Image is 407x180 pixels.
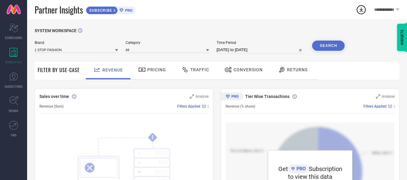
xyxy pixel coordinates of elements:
[8,108,19,113] span: TRENDS
[356,4,367,15] div: Open download list
[287,67,308,72] span: Returns
[39,94,69,99] span: Sales over time
[226,104,255,108] span: Revenue (% share)
[382,94,395,99] span: Analyse
[221,93,243,102] div: Premium
[309,165,342,172] span: Subscription
[217,41,305,45] span: Time Period
[233,67,263,72] span: Conversion
[190,67,209,72] span: Traffic
[278,165,288,172] span: Get
[35,4,83,16] span: Partner Insights
[394,104,395,108] span: |
[363,104,387,108] span: Filters Applied
[152,134,153,141] tspan: !
[86,8,114,13] span: SUBSCRIBE
[190,94,194,99] svg: Zoom
[5,60,22,64] span: WORKSPACE
[208,104,208,108] span: |
[126,41,209,45] span: Category
[147,67,166,72] span: Pricing
[217,46,305,53] input: Select time period
[124,8,133,13] span: PRO
[86,5,136,14] a: SUBSCRIBEPRO
[5,35,23,40] span: SCORECARDS
[5,84,23,89] span: SUGGESTIONS
[245,94,290,99] span: Tier Wise Transactions
[35,28,77,33] span: SYSTEM WORKSPACE
[177,104,200,108] span: Filters Applied
[38,66,80,74] span: Filter By Use-Case
[376,94,380,99] svg: Zoom
[39,104,64,108] span: Revenue (Sum)
[295,166,306,172] span: PRO
[102,68,123,72] span: Revenue
[35,41,118,45] span: Brand
[196,94,208,99] span: Analyse
[312,41,345,51] button: Search
[11,133,17,137] span: FWD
